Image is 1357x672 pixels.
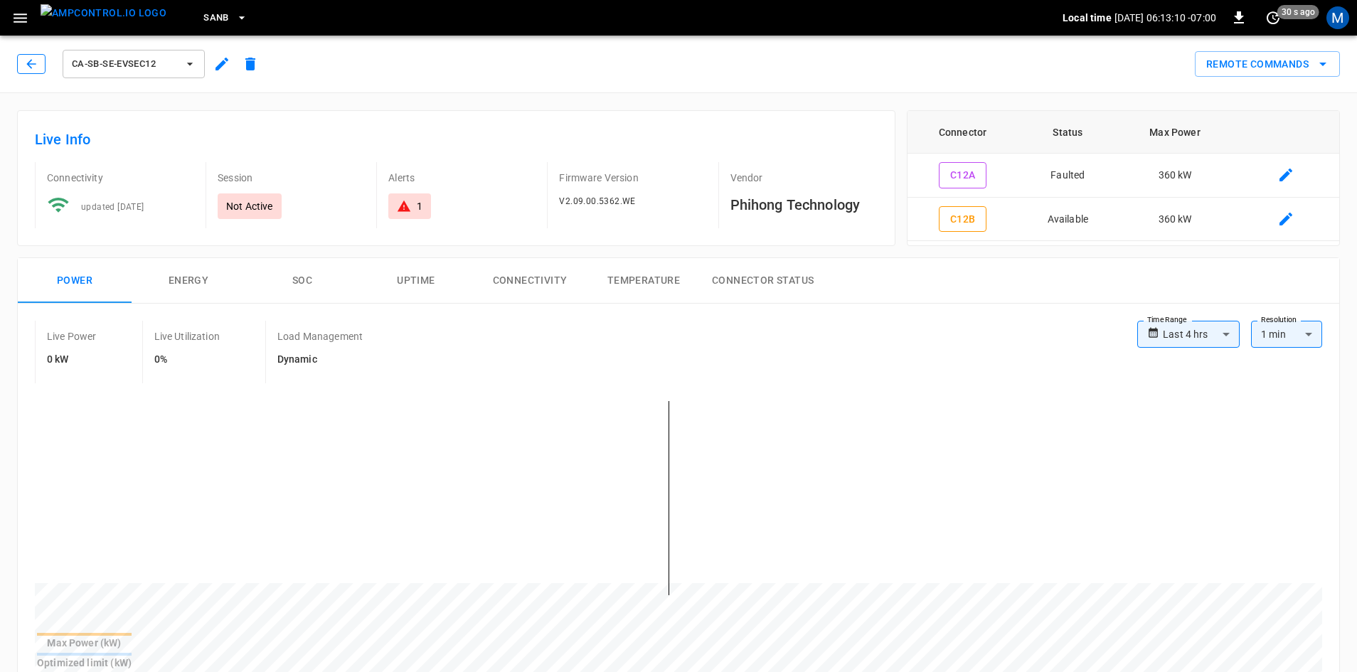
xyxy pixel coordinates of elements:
[72,56,177,73] span: ca-sb-se-evseC12
[730,193,878,216] h6: Phihong Technology
[81,202,144,212] span: updated [DATE]
[939,206,987,233] button: C12B
[359,258,473,304] button: Uptime
[47,329,97,343] p: Live Power
[1117,154,1233,198] td: 360 kW
[277,329,363,343] p: Load Management
[1018,154,1117,198] td: Faulted
[47,352,97,368] h6: 0 kW
[730,171,878,185] p: Vendor
[132,258,245,304] button: Energy
[1195,51,1340,78] button: Remote Commands
[939,162,987,188] button: C12A
[1018,111,1117,154] th: Status
[1018,198,1117,242] td: Available
[1117,198,1233,242] td: 360 kW
[218,171,365,185] p: Session
[47,171,194,185] p: Connectivity
[277,352,363,368] h6: Dynamic
[154,352,220,368] h6: 0%
[245,258,359,304] button: SOC
[1147,314,1187,326] label: Time Range
[559,171,706,185] p: Firmware Version
[1326,6,1349,29] div: profile-icon
[1114,11,1216,25] p: [DATE] 06:13:10 -07:00
[198,4,253,32] button: SanB
[388,171,536,185] p: Alerts
[1262,6,1284,29] button: set refresh interval
[701,258,825,304] button: Connector Status
[1163,321,1240,348] div: Last 4 hrs
[226,199,273,213] p: Not Active
[35,128,878,151] h6: Live Info
[1277,5,1319,19] span: 30 s ago
[417,199,422,213] div: 1
[18,258,132,304] button: Power
[1195,51,1340,78] div: remote commands options
[1251,321,1322,348] div: 1 min
[908,111,1339,241] table: connector table
[559,196,635,206] span: V2.09.00.5362.WE
[908,111,1018,154] th: Connector
[473,258,587,304] button: Connectivity
[1063,11,1112,25] p: Local time
[63,50,205,78] button: ca-sb-se-evseC12
[1261,314,1297,326] label: Resolution
[41,4,166,22] img: ampcontrol.io logo
[1117,111,1233,154] th: Max Power
[154,329,220,343] p: Live Utilization
[587,258,701,304] button: Temperature
[203,10,229,26] span: SanB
